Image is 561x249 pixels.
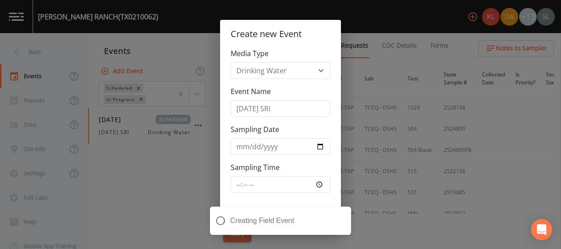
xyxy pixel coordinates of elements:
[231,162,280,173] label: Sampling Time
[231,48,269,59] label: Media Type
[231,86,271,97] label: Event Name
[210,207,351,235] div: Creating Field Event
[231,124,279,135] label: Sampling Date
[220,20,341,48] h2: Create new Event
[531,219,552,240] div: Open Intercom Messenger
